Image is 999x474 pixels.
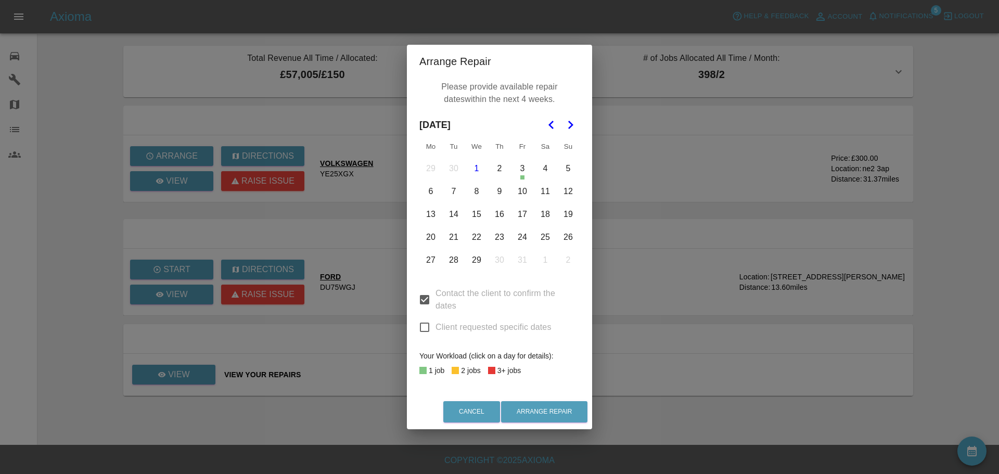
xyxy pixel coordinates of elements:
button: Sunday, October 19th, 2025 [557,203,579,225]
button: Monday, October 6th, 2025 [420,181,442,202]
button: Thursday, October 16th, 2025 [489,203,510,225]
button: Monday, October 13th, 2025 [420,203,442,225]
div: 3+ jobs [497,364,521,377]
button: Monday, October 27th, 2025 [420,249,442,271]
th: Monday [419,136,442,157]
button: Tuesday, October 7th, 2025 [443,181,465,202]
button: Saturday, October 25th, 2025 [534,226,556,248]
button: Sunday, October 5th, 2025 [557,158,579,180]
button: Tuesday, October 14th, 2025 [443,203,465,225]
button: Tuesday, September 30th, 2025 [443,158,465,180]
button: Thursday, October 9th, 2025 [489,181,510,202]
th: Thursday [488,136,511,157]
button: Sunday, October 12th, 2025 [557,181,579,202]
th: Tuesday [442,136,465,157]
span: [DATE] [419,113,451,136]
table: October 2025 [419,136,580,272]
span: Client requested specific dates [436,321,552,334]
button: Saturday, October 11th, 2025 [534,181,556,202]
button: Arrange Repair [501,401,587,422]
button: Friday, October 31st, 2025 [511,249,533,271]
div: 2 jobs [461,364,480,377]
button: Tuesday, October 28th, 2025 [443,249,465,271]
button: Friday, October 24th, 2025 [511,226,533,248]
span: Contact the client to confirm the dates [436,287,571,312]
button: Thursday, October 23rd, 2025 [489,226,510,248]
button: Go to the Previous Month [542,116,561,134]
button: Cancel [443,401,500,422]
button: Monday, October 20th, 2025 [420,226,442,248]
button: Sunday, October 26th, 2025 [557,226,579,248]
button: Thursday, October 2nd, 2025 [489,158,510,180]
button: Wednesday, October 8th, 2025 [466,181,488,202]
th: Saturday [534,136,557,157]
button: Friday, October 3rd, 2025 [511,158,533,180]
div: Your Workload (click on a day for details): [419,350,580,362]
button: Saturday, November 1st, 2025 [534,249,556,271]
button: Thursday, October 30th, 2025 [489,249,510,271]
button: Saturday, October 18th, 2025 [534,203,556,225]
th: Friday [511,136,534,157]
th: Wednesday [465,136,488,157]
button: Wednesday, October 15th, 2025 [466,203,488,225]
button: Today, Wednesday, October 1st, 2025 [466,158,488,180]
div: 1 job [429,364,444,377]
button: Saturday, October 4th, 2025 [534,158,556,180]
button: Tuesday, October 21st, 2025 [443,226,465,248]
button: Friday, October 17th, 2025 [511,203,533,225]
h2: Arrange Repair [407,45,592,78]
p: Please provide available repair dates within the next 4 weeks. [425,78,574,108]
button: Sunday, November 2nd, 2025 [557,249,579,271]
button: Monday, September 29th, 2025 [420,158,442,180]
button: Wednesday, October 29th, 2025 [466,249,488,271]
button: Friday, October 10th, 2025 [511,181,533,202]
button: Go to the Next Month [561,116,580,134]
button: Wednesday, October 22nd, 2025 [466,226,488,248]
th: Sunday [557,136,580,157]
